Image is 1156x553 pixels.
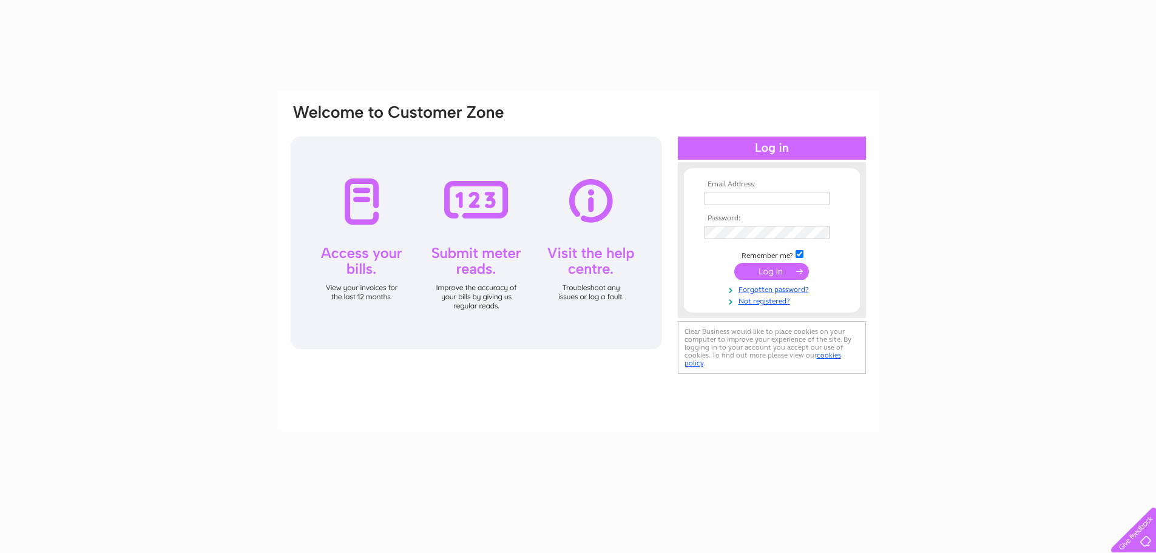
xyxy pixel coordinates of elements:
a: Forgotten password? [705,283,842,294]
th: Password: [701,214,842,223]
div: Clear Business would like to place cookies on your computer to improve your experience of the sit... [678,321,866,374]
a: cookies policy [684,351,841,367]
th: Email Address: [701,180,842,189]
a: Not registered? [705,294,842,306]
td: Remember me? [701,248,842,260]
input: Submit [734,263,809,280]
